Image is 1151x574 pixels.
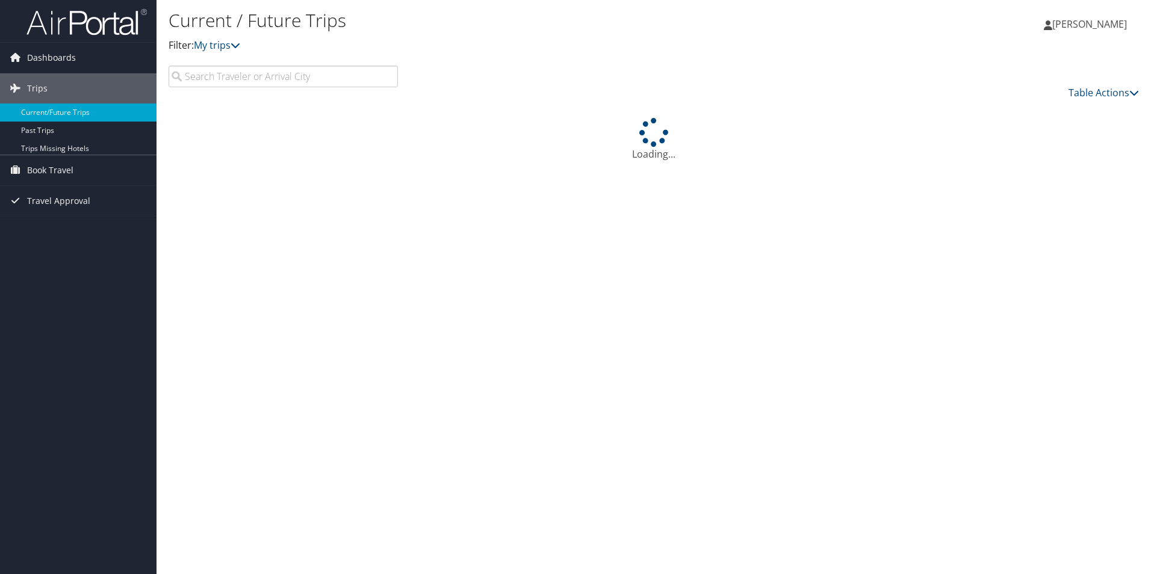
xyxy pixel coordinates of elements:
img: airportal-logo.png [26,8,147,36]
a: Table Actions [1069,86,1139,99]
span: [PERSON_NAME] [1052,17,1127,31]
input: Search Traveler or Arrival City [169,66,398,87]
h1: Current / Future Trips [169,8,816,33]
span: Dashboards [27,43,76,73]
span: Travel Approval [27,186,90,216]
span: Book Travel [27,155,73,185]
div: Loading... [169,118,1139,161]
a: My trips [194,39,240,52]
span: Trips [27,73,48,103]
a: [PERSON_NAME] [1044,6,1139,42]
p: Filter: [169,38,816,54]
